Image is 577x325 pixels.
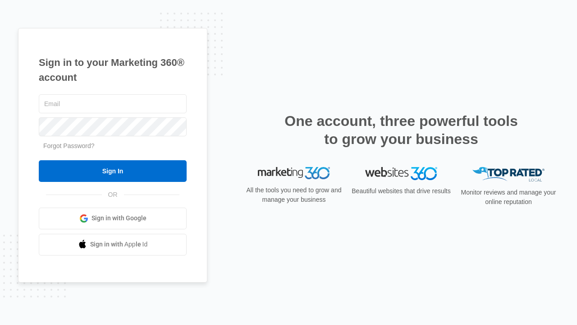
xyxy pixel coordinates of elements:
[39,55,187,85] h1: Sign in to your Marketing 360® account
[39,94,187,113] input: Email
[43,142,95,149] a: Forgot Password?
[39,208,187,229] a: Sign in with Google
[102,190,124,200] span: OR
[258,167,330,180] img: Marketing 360
[90,240,148,249] span: Sign in with Apple Id
[365,167,437,180] img: Websites 360
[92,214,147,223] span: Sign in with Google
[39,234,187,255] a: Sign in with Apple Id
[39,160,187,182] input: Sign In
[458,188,559,207] p: Monitor reviews and manage your online reputation
[351,186,452,196] p: Beautiful websites that drive results
[243,186,344,204] p: All the tools you need to grow and manage your business
[282,112,521,148] h2: One account, three powerful tools to grow your business
[472,167,545,182] img: Top Rated Local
